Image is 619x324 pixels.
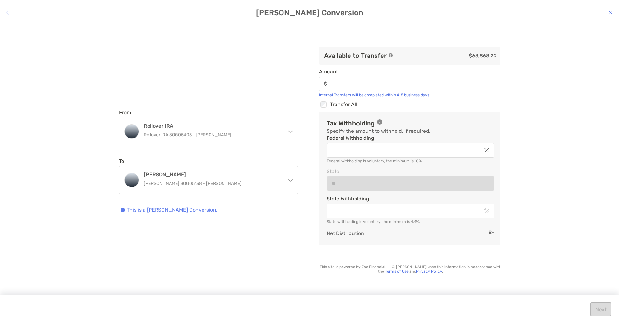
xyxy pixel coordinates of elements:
span: Amount [319,69,502,75]
img: icon tooltip [377,119,382,125]
img: Roth IRA [125,173,139,187]
h4: [PERSON_NAME] [144,172,281,178]
a: Terms of Use [385,269,409,273]
label: State [327,169,339,174]
p: [PERSON_NAME] 8OG05138 - [PERSON_NAME] [144,179,281,187]
input: Amountinput icon [329,81,502,86]
a: Privacy Policy [416,269,442,273]
span: Federal Withholding [327,135,494,141]
label: From [119,110,131,116]
h3: Available to Transfer [324,52,387,59]
img: Icon info [121,208,125,212]
h4: Rollover IRA [144,123,281,129]
p: This is a [PERSON_NAME] Conversion. [127,207,217,214]
span: Federal withholding is voluntary, the minimum is 10%. [327,159,423,163]
p: $68,568.22 [398,52,497,60]
span: State withholding is voluntary, the minimum is 4.4%. [327,219,420,224]
input: Federal Withholdinginput icon [327,147,482,153]
img: input icon [324,81,327,86]
img: input icon [484,148,489,152]
span: State Withholding [327,196,494,202]
p: Specify the amount to withhold, if required. [327,127,430,135]
input: State Withholdinginput icon [327,208,482,213]
div: Internal Transfers will be completed within 4-5 business days. [319,93,502,97]
p: This site is powered by Zoe Financial, LLC. [PERSON_NAME] uses this information in accordance wit... [319,265,502,273]
p: Rollover IRA 8OG05403 - [PERSON_NAME] [144,131,281,139]
img: Rollover IRA [125,125,139,138]
div: Transfer All [319,100,502,109]
p: Net Distribution [327,229,364,237]
span: $ - [489,229,494,237]
label: To [119,158,124,164]
h3: Tax Withholding [327,119,375,127]
img: input icon [484,208,489,213]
